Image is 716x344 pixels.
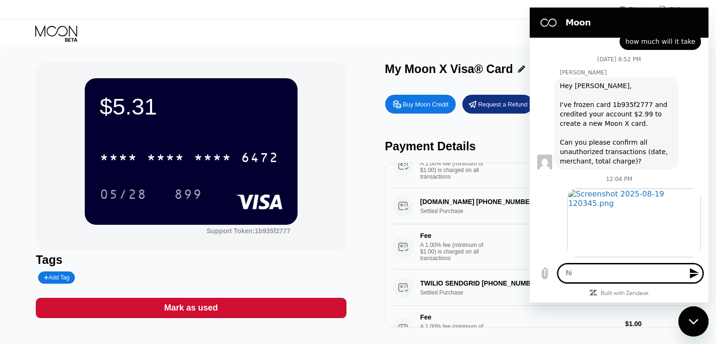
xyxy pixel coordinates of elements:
div: Add Tag [44,274,69,281]
div: EN [629,6,637,13]
div: $5.31 [100,93,282,120]
div: 899 [174,188,202,203]
div: FeeA 1.00% fee (minimum of $1.00) is charged on all transactions$1.96[DATE] 3:42 PM [393,143,688,188]
div: Mark as used [36,298,346,318]
div: Buy Moon Credit [385,95,456,114]
div: FeeA 1.00% fee (minimum of $1.00) is charged on all transactions$1.00[DATE] 6:39 PM [393,224,688,270]
div: Tags [36,253,346,267]
iframe: Messaging window [530,8,708,303]
div: Payment Details [385,139,695,153]
div: EN [619,5,648,14]
div: $1.00 [625,320,688,328]
div: A 1.00% fee (minimum of $1.00) is charged on all transactions [420,160,491,180]
div: My Moon X Visa® Card [385,62,513,76]
div: Support Token:1b935f2777 [207,227,290,235]
div: FAQ [648,5,681,14]
iframe: Button to launch messaging window, conversation in progress [678,306,708,336]
div: A 1.00% fee (minimum of $1.00) is charged on all transactions [420,242,491,262]
div: Add Tag [38,271,75,284]
div: Mark as used [164,303,218,313]
div: A 1.00% fee (minimum of $1.00) is charged on all transactions [420,323,491,343]
div: 899 [167,182,209,206]
div: Fee [420,232,486,239]
div: Request a Refund [478,100,528,108]
div: Support Token: 1b935f2777 [207,227,290,235]
div: 6472 [241,151,279,166]
div: Fee [420,313,486,321]
div: 05/28 [93,182,154,206]
div: 05/28 [100,188,147,203]
div: Buy Moon Credit [403,100,449,108]
div: FAQ [669,6,681,13]
div: Request a Refund [462,95,533,114]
